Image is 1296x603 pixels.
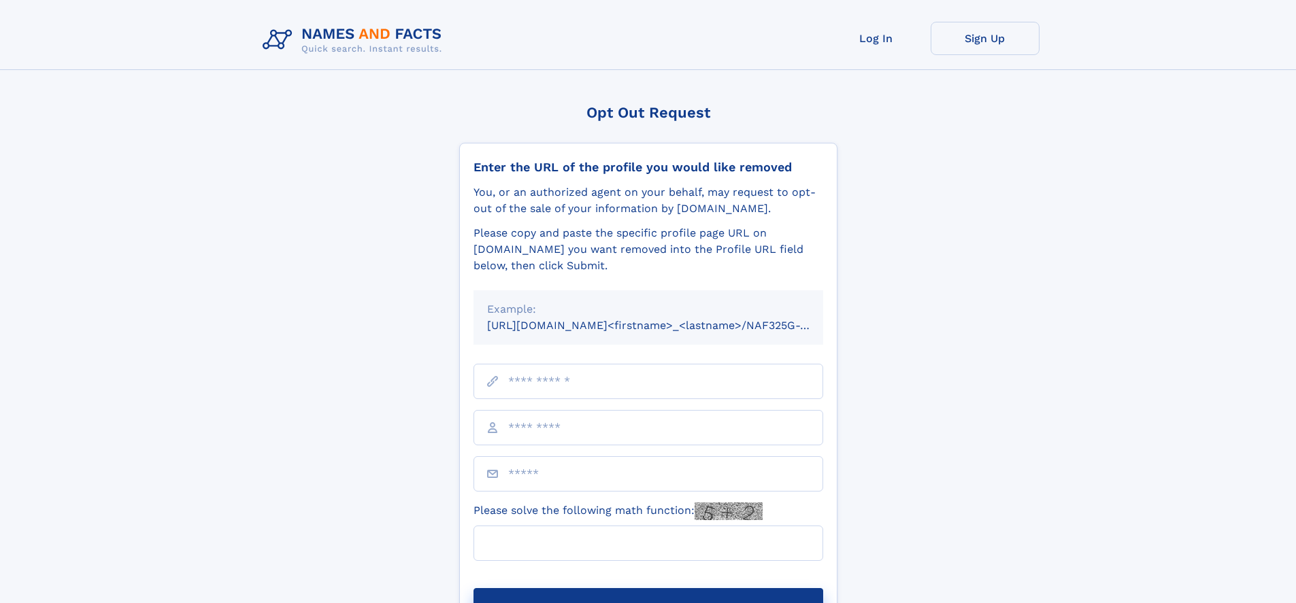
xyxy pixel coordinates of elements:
[473,502,763,520] label: Please solve the following math function:
[487,319,849,332] small: [URL][DOMAIN_NAME]<firstname>_<lastname>/NAF325G-xxxxxxxx
[931,22,1040,55] a: Sign Up
[822,22,931,55] a: Log In
[473,160,823,175] div: Enter the URL of the profile you would like removed
[487,301,810,317] div: Example:
[473,225,823,274] div: Please copy and paste the specific profile page URL on [DOMAIN_NAME] you want removed into the Pr...
[473,184,823,217] div: You, or an authorized agent on your behalf, may request to opt-out of the sale of your informatio...
[257,22,453,58] img: Logo Names and Facts
[459,104,837,121] div: Opt Out Request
